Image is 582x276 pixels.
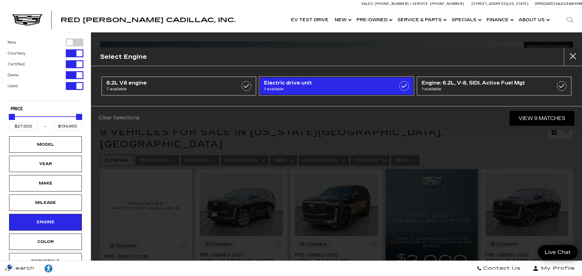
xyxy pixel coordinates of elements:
input: Minimum [9,122,38,130]
div: MileageMileage [9,195,82,211]
span: Electric drive unit [264,80,387,86]
div: Engine [30,219,61,225]
div: MakeMake [9,175,82,191]
a: Service: [PHONE_NUMBER] [410,2,466,5]
span: 6.2L V8 engine [106,80,229,86]
div: ColorColor [9,234,82,250]
label: Certified [8,61,25,67]
label: Courtesy [8,50,25,56]
a: 6.2L V8 engine7 available [102,77,256,95]
span: Sales: [361,2,374,6]
h5: Price [11,106,80,112]
div: BodystyleBodystyle [9,253,82,269]
section: Click to Open Cookie Consent Modal [3,264,17,270]
div: Year [30,161,61,167]
div: Make [30,180,61,187]
div: ModelModel [9,136,82,153]
a: Explore your accessibility options [39,261,58,276]
h2: Select Engine [100,52,147,62]
img: Opt-Out Icon [3,264,17,270]
div: YearYear [9,156,82,172]
span: Service: [413,2,429,6]
div: Color [30,238,61,245]
a: Pre-Owned [353,8,394,32]
div: Minimum Price [9,114,15,120]
img: Cadillac Dark Logo with Cadillac White Text [12,14,42,26]
span: 7 available [106,86,229,92]
div: Filter by Vehicle Type [8,38,83,101]
div: Price [9,112,82,130]
input: Maximum [53,122,82,130]
span: Open [DATE] [535,2,555,6]
label: New [8,39,16,45]
span: Contact Us [482,264,521,273]
a: Service & Parts [394,8,449,32]
span: [PHONE_NUMBER] [375,2,409,6]
span: Live Chat [542,249,574,256]
a: Specials [449,8,483,32]
a: Contact Us [472,261,526,276]
a: Clear Selections [99,115,139,122]
a: Live Chat [538,245,577,259]
div: Bodystyle [30,258,61,264]
a: [STREET_ADDRESS][US_STATE] [472,2,529,6]
a: Sales: [PHONE_NUMBER] [361,2,410,5]
div: EngineEngine [9,214,82,230]
a: New [332,8,353,32]
span: 1 available [422,86,545,92]
a: Engine: 6.2L, V-8, SIDI, Active Fuel Mgt1 available [417,77,571,95]
a: Electric drive unit1 available [259,77,414,95]
label: Used [8,83,18,89]
span: My Profile [539,264,575,273]
span: Search [9,264,35,273]
div: Mileage [30,199,61,206]
span: 1 available [264,86,387,92]
div: Search [558,8,582,32]
span: Red [PERSON_NAME] Cadillac, Inc. [61,16,236,24]
a: View 9 Matches [510,111,574,126]
label: Demo [8,72,19,78]
span: 9 AM-6 PM [566,2,582,6]
span: Engine: 6.2L, V-8, SIDI, Active Fuel Mgt [422,80,545,86]
button: Open user profile menu [526,261,582,276]
button: Close [564,48,582,66]
a: Red [PERSON_NAME] Cadillac, Inc. [61,17,236,23]
span: Sales: [555,2,566,6]
div: Model [30,141,61,148]
a: EV Test Drive [288,8,332,32]
a: About Us [516,8,552,32]
a: Finance [483,8,516,32]
div: Explore your accessibility options [39,264,58,273]
div: Maximum Price [76,114,82,120]
span: [PHONE_NUMBER] [430,2,464,6]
